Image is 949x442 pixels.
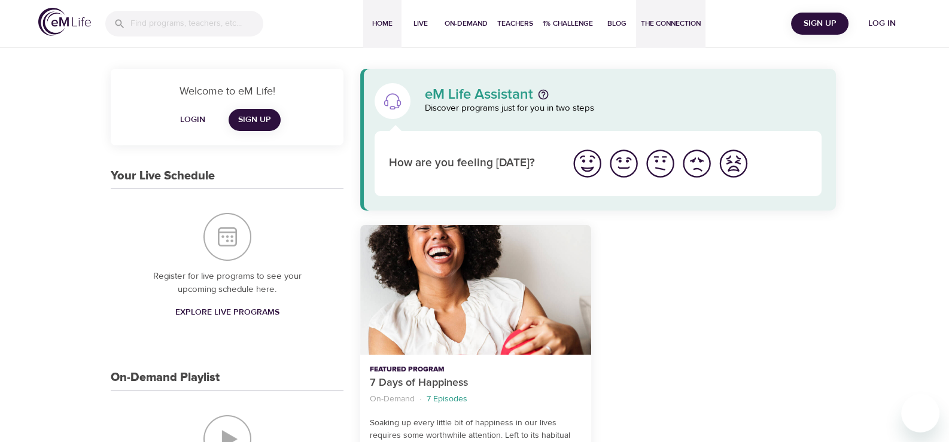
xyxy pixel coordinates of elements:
li: · [419,391,422,407]
span: Blog [603,17,631,30]
p: 7 Episodes [427,393,467,406]
span: Sign Up [238,112,271,127]
h3: On-Demand Playlist [111,371,220,385]
a: Explore Live Programs [171,301,284,324]
iframe: Button to launch messaging window [901,394,939,432]
input: Find programs, teachers, etc... [130,11,263,36]
button: I'm feeling good [606,145,642,182]
button: Sign Up [791,13,848,35]
span: Live [406,17,435,30]
button: I'm feeling ok [642,145,679,182]
p: On-Demand [370,393,415,406]
p: Welcome to eM Life! [125,83,329,99]
img: good [607,147,640,180]
img: great [571,147,604,180]
button: I'm feeling great [569,145,606,182]
span: Explore Live Programs [175,305,279,320]
img: logo [38,8,91,36]
h3: Your Live Schedule [111,169,215,183]
img: bad [680,147,713,180]
span: The Connection [641,17,701,30]
span: Home [368,17,397,30]
img: eM Life Assistant [383,92,402,111]
button: Log in [853,13,911,35]
button: Login [174,109,212,131]
img: ok [644,147,677,180]
span: Sign Up [796,16,844,31]
button: I'm feeling bad [679,145,715,182]
span: Login [178,112,207,127]
span: Log in [858,16,906,31]
img: worst [717,147,750,180]
p: Featured Program [370,364,581,375]
button: I'm feeling worst [715,145,752,182]
a: Sign Up [229,109,281,131]
nav: breadcrumb [370,391,581,407]
p: eM Life Assistant [425,87,533,102]
img: Your Live Schedule [203,213,251,261]
span: Teachers [497,17,533,30]
span: 1% Challenge [543,17,593,30]
p: Register for live programs to see your upcoming schedule here. [135,270,320,297]
p: How are you feeling [DATE]? [389,155,555,172]
button: 7 Days of Happiness [360,225,591,355]
p: 7 Days of Happiness [370,375,581,391]
p: Discover programs just for you in two steps [425,102,822,115]
span: On-Demand [445,17,488,30]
